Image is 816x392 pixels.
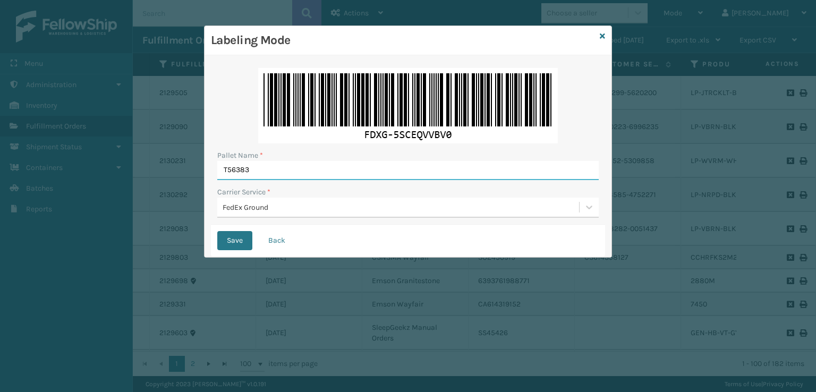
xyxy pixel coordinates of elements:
img: 8cwcEOAAAABklEQVQDAJ71tWpsJ555AAAAAElFTkSuQmCC [258,68,558,143]
label: Pallet Name [217,150,263,161]
div: FedEx Ground [223,202,580,213]
button: Back [259,231,295,250]
label: Carrier Service [217,186,270,198]
button: Save [217,231,252,250]
h3: Labeling Mode [211,32,596,48]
